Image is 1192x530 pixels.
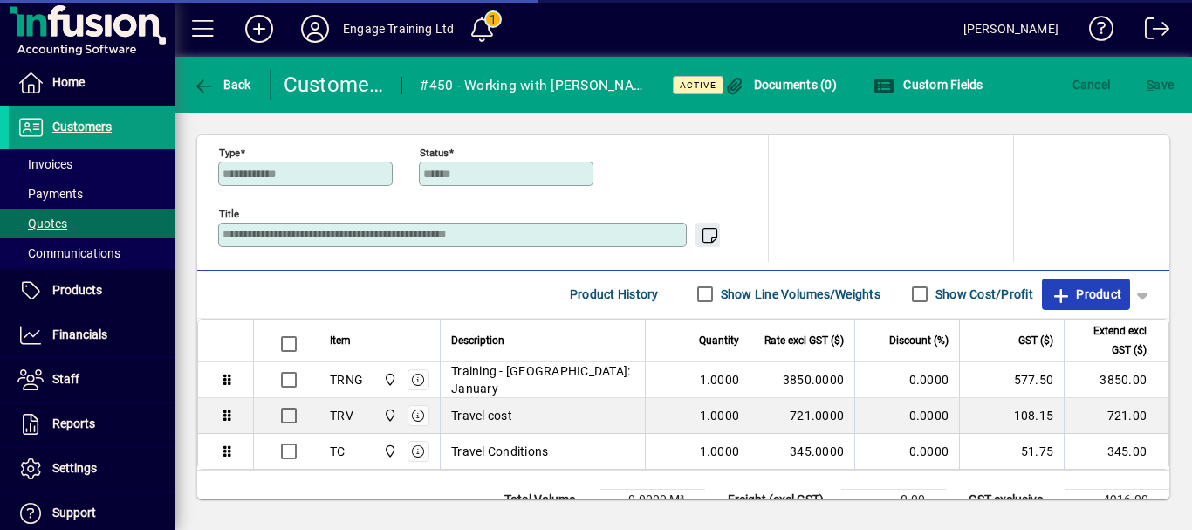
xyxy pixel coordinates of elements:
[1076,3,1114,60] a: Knowledge Base
[219,146,240,158] mat-label: Type
[9,179,175,209] a: Payments
[284,71,385,99] div: Customer Quote
[854,398,959,434] td: 0.0000
[719,69,841,100] button: Documents (0)
[1064,398,1168,434] td: 721.00
[854,434,959,469] td: 0.0000
[231,13,287,45] button: Add
[570,280,659,308] span: Product History
[959,434,1064,469] td: 51.75
[17,217,67,231] span: Quotes
[287,13,343,45] button: Profile
[451,407,512,424] span: Travel cost
[854,362,959,398] td: 0.0000
[9,61,175,105] a: Home
[379,370,399,389] span: Central
[451,443,548,460] span: Travel Conditions
[9,269,175,313] a: Products
[1018,331,1053,350] span: GST ($)
[52,283,102,297] span: Products
[761,443,844,460] div: 345.0000
[420,72,651,100] div: #450 - Working with [PERSON_NAME] - Date to be confirmed
[17,187,83,201] span: Payments
[330,407,353,424] div: TRV
[9,149,175,179] a: Invoices
[719,489,841,510] td: Freight (excl GST)
[1132,3,1170,60] a: Logout
[9,447,175,491] a: Settings
[52,120,112,134] span: Customers
[17,157,72,171] span: Invoices
[873,78,983,92] span: Custom Fields
[9,403,175,446] a: Reports
[680,79,716,91] span: Active
[52,506,96,520] span: Support
[1051,280,1121,308] span: Product
[700,407,740,424] span: 1.0000
[889,331,949,350] span: Discount (%)
[1065,489,1169,510] td: 4916.00
[1075,321,1147,360] span: Extend excl GST ($)
[869,69,988,100] button: Custom Fields
[959,398,1064,434] td: 108.15
[496,489,600,510] td: Total Volume
[764,331,844,350] span: Rate excl GST ($)
[1142,69,1178,100] button: Save
[841,489,946,510] td: 0.00
[963,15,1058,43] div: [PERSON_NAME]
[1064,434,1168,469] td: 345.00
[600,489,705,510] td: 0.0000 M³
[699,331,739,350] span: Quantity
[188,69,256,100] button: Back
[379,406,399,425] span: Central
[723,78,837,92] span: Documents (0)
[451,331,504,350] span: Description
[761,371,844,389] div: 3850.0000
[960,489,1065,510] td: GST exclusive
[52,327,107,341] span: Financials
[420,146,449,158] mat-label: Status
[9,238,175,268] a: Communications
[1064,362,1168,398] td: 3850.00
[330,331,351,350] span: Item
[9,313,175,357] a: Financials
[761,407,844,424] div: 721.0000
[52,416,95,430] span: Reports
[1147,71,1174,99] span: ave
[343,15,454,43] div: Engage Training Ltd
[1042,279,1130,310] button: Product
[717,286,880,303] label: Show Line Volumes/Weights
[959,362,1064,398] td: 577.50
[52,75,85,89] span: Home
[17,246,120,260] span: Communications
[330,371,363,389] div: TRNG
[330,443,346,460] div: TC
[52,461,97,475] span: Settings
[219,207,239,219] mat-label: Title
[563,279,666,310] button: Product History
[9,209,175,238] a: Quotes
[175,69,271,100] app-page-header-button: Back
[700,443,740,460] span: 1.0000
[451,362,634,397] span: Training - [GEOGRAPHIC_DATA]: January
[1147,78,1154,92] span: S
[9,358,175,402] a: Staff
[52,372,79,386] span: Staff
[193,78,251,92] span: Back
[379,442,399,461] span: Central
[700,371,740,389] span: 1.0000
[932,286,1033,303] label: Show Cost/Profit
